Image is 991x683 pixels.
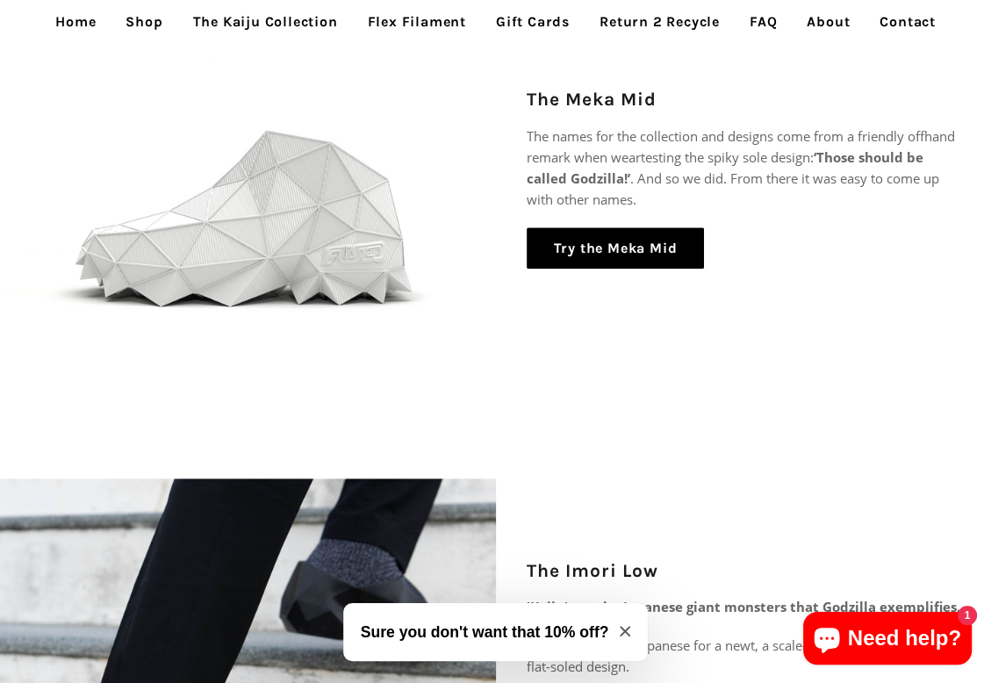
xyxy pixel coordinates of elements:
p: We chose ‘ ’ (Japanese for a newt, a scale-less reptile) for the bare, flat-soled design. [527,635,961,677]
h2: The Meka Mid [527,87,961,112]
h2: The Imori Low [527,558,961,584]
inbox-online-store-chat: Shopify online store chat [798,612,977,669]
p: The names for the collection and designs come from a friendly offhand remark when weartesting the... [527,126,961,210]
strong: ‘Those should be called Godzilla!’ [527,148,923,187]
a: Try the Meka Mid [527,227,705,270]
strong: 'Kaiju' are the Japanese giant monsters that Godzilla exemplifies. [527,598,960,615]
